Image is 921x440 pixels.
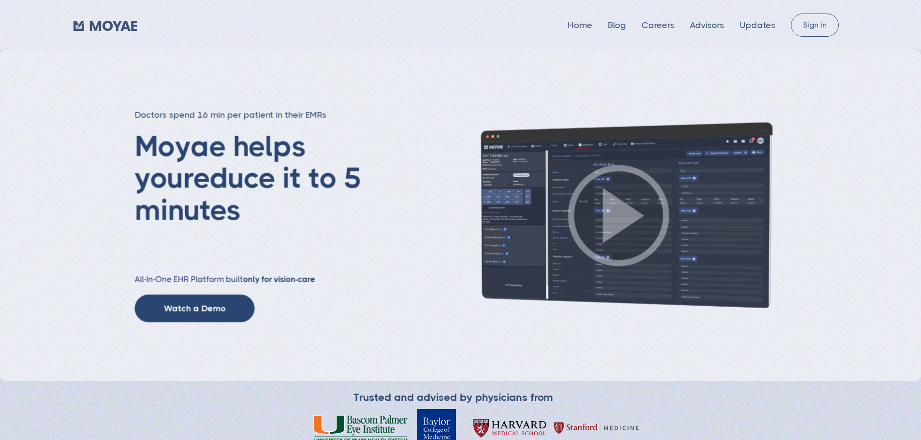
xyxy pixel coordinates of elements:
[243,274,315,284] strong: only for vision-care
[353,391,553,404] div: Trusted and advised by physicians from
[134,130,390,255] h1: Moyae helps you
[134,274,390,285] h2: All-In-One EHR Platform built
[740,20,775,30] a: Updates
[451,121,787,310] img: Patient history screenshot
[568,20,592,30] a: Home
[791,14,839,37] a: Sign in
[73,21,137,31] img: Moyae Logo
[690,20,724,30] a: Advisors
[608,20,626,30] a: Blog
[73,18,137,32] a: home
[134,294,254,322] a: Watch a Demo
[134,109,390,121] h3: Doctors spend 16 min per patient in their EMRs
[134,161,361,226] span: reduce it to 5 minutes
[642,20,674,30] a: Careers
